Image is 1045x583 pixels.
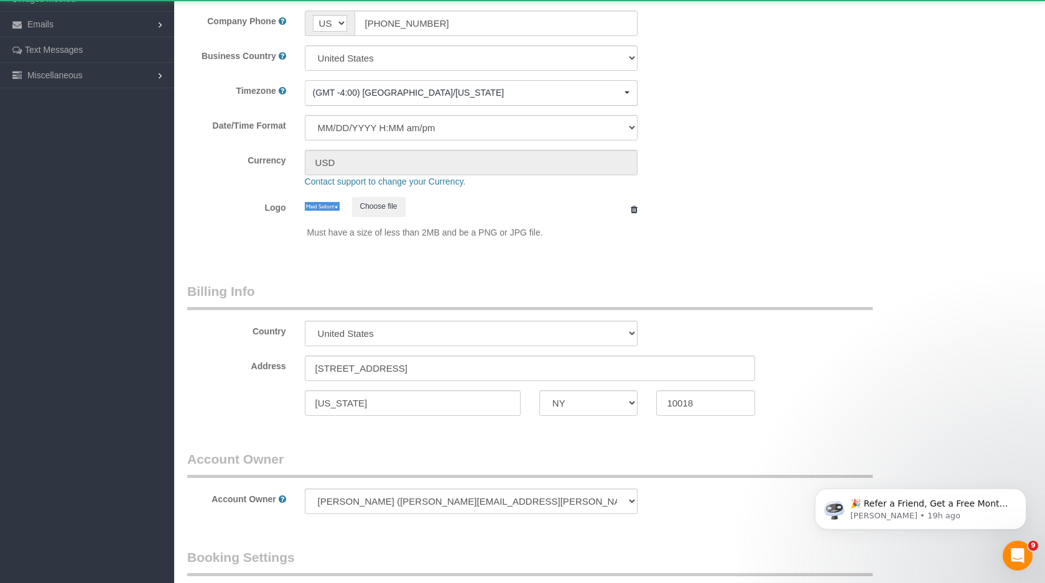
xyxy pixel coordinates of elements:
span: Text Messages [25,45,83,55]
label: Date/Time Format [178,115,295,132]
input: Phone [355,11,638,36]
ol: Choose Timezone [305,80,638,106]
label: Country [253,325,286,337]
span: 9 [1028,541,1038,551]
label: Business Country [202,50,276,62]
span: Emails [27,19,53,29]
input: City [305,390,521,416]
button: Choose file [352,197,406,216]
iframe: Intercom live chat [1003,541,1033,571]
button: (GMT -4:00) [GEOGRAPHIC_DATA]/[US_STATE] [305,80,638,106]
label: Logo [178,197,295,214]
label: Company Phone [207,15,276,27]
span: 🎉 Refer a Friend, Get a Free Month! 🎉 Love Automaid? Share the love! When you refer a friend who ... [54,36,213,170]
span: (GMT -4:00) [GEOGRAPHIC_DATA]/[US_STATE] [313,86,622,99]
label: Timezone [236,85,276,97]
input: Zip [656,390,755,416]
img: de9edfe7b037b8b73f2ebebeed428ce6ac20a011.jpeg [305,202,340,211]
span: Miscellaneous [27,70,83,80]
label: Address [251,360,286,372]
legend: Billing Info [187,282,873,310]
p: Must have a size of less than 2MB and be a PNG or JPG file. [307,226,638,239]
label: Currency [178,150,295,167]
iframe: Intercom notifications message [796,462,1045,549]
legend: Booking Settings [187,548,873,576]
p: Message from Ellie, sent 19h ago [54,48,215,59]
legend: Account Owner [187,450,873,478]
label: Account Owner [211,493,276,505]
div: Contact support to change your Currency. [295,175,1000,188]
